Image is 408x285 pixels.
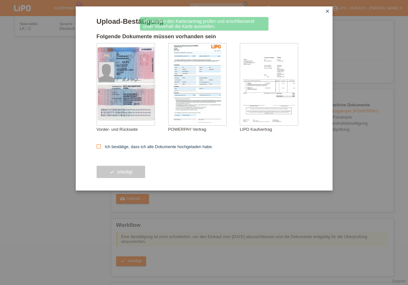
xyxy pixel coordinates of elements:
[240,43,298,125] img: upload_document_confirmation_type_receipt_generic.png
[116,57,148,59] div: Speranavan
[211,44,221,49] img: 39073_print.png
[99,62,114,82] img: foreign_id_photo_male.png
[240,127,311,132] div: LIPO Kaufvertrag
[117,169,132,174] span: erledigt
[97,43,155,125] img: upload_document_confirmation_type_id_foreign_empty.png
[325,9,330,14] i: close
[97,127,168,132] div: Vorder- und Rückseite
[97,33,312,43] h2: Folgende Dokumente müssen vorhanden sein
[169,43,226,125] img: upload_document_confirmation_type_contract_kkg_whitelabel.png
[97,144,213,149] label: Ich bestätige, dass ich alle Dokumente hochgeladen habe.
[323,8,332,15] a: close
[140,17,268,31] div: Wir werden den Kartenantrag prüfen und anschliessend unter Vorbehalt die Karte ausstellen.
[97,166,145,178] button: check erledigt
[109,169,115,174] i: check
[116,55,148,58] div: Thankavel
[168,127,240,132] div: POWERPAY Vertrag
